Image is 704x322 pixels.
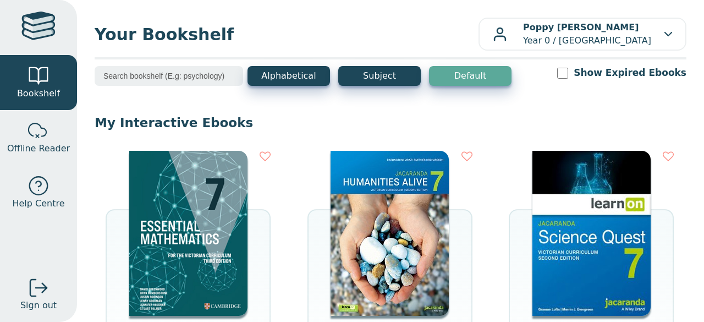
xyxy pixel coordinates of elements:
p: Year 0 / [GEOGRAPHIC_DATA] [523,21,651,47]
span: Offline Reader [7,142,70,155]
button: Poppy [PERSON_NAME]Year 0 / [GEOGRAPHIC_DATA] [479,18,686,51]
img: 429ddfad-7b91-e911-a97e-0272d098c78b.jpg [331,151,449,316]
label: Show Expired Ebooks [574,66,686,80]
img: a4cdec38-c0cf-47c5-bca4-515c5eb7b3e9.png [129,151,248,316]
span: Your Bookshelf [95,22,479,47]
button: Subject [338,66,421,86]
input: Search bookshelf (E.g: psychology) [95,66,243,86]
span: Help Centre [12,197,64,210]
span: Bookshelf [17,87,60,100]
b: Poppy [PERSON_NAME] [523,22,639,32]
button: Alphabetical [248,66,330,86]
span: Sign out [20,299,57,312]
button: Default [429,66,512,86]
img: 329c5ec2-5188-ea11-a992-0272d098c78b.jpg [532,151,651,316]
p: My Interactive Ebooks [95,114,686,131]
